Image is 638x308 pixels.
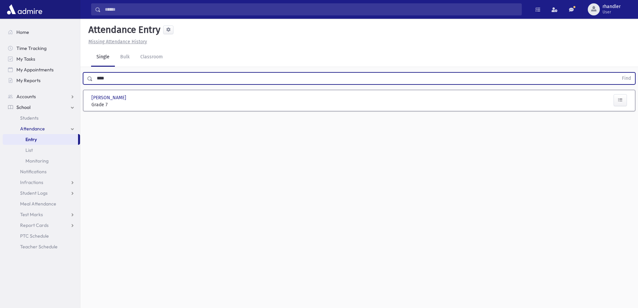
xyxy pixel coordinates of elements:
[20,222,49,228] span: Report Cards
[25,158,49,164] span: Monitoring
[20,190,48,196] span: Student Logs
[91,94,128,101] span: [PERSON_NAME]
[3,91,80,102] a: Accounts
[20,169,47,175] span: Notifications
[3,145,80,156] a: List
[20,179,43,185] span: Infractions
[16,94,36,100] span: Accounts
[3,198,80,209] a: Meal Attendance
[3,64,80,75] a: My Appointments
[91,101,175,108] span: Grade 7
[3,241,80,252] a: Teacher Schedule
[602,9,621,15] span: User
[16,45,47,51] span: Time Tracking
[16,67,54,73] span: My Appointments
[5,3,44,16] img: AdmirePro
[3,27,80,38] a: Home
[3,177,80,188] a: Infractions
[135,48,168,67] a: Classroom
[20,126,45,132] span: Attendance
[3,113,80,123] a: Students
[16,77,41,83] span: My Reports
[16,29,29,35] span: Home
[3,102,80,113] a: School
[3,188,80,198] a: Student Logs
[3,43,80,54] a: Time Tracking
[3,75,80,86] a: My Reports
[20,115,39,121] span: Students
[3,54,80,64] a: My Tasks
[25,136,37,142] span: Entry
[618,73,635,84] button: Find
[3,209,80,220] a: Test Marks
[16,56,35,62] span: My Tasks
[16,104,30,110] span: School
[3,134,78,145] a: Entry
[20,211,43,218] span: Test Marks
[602,4,621,9] span: rhandler
[20,244,58,250] span: Teacher Schedule
[3,166,80,177] a: Notifications
[86,24,160,36] h5: Attendance Entry
[25,147,33,153] span: List
[91,48,115,67] a: Single
[20,233,49,239] span: PTC Schedule
[3,156,80,166] a: Monitoring
[88,39,147,45] u: Missing Attendance History
[3,231,80,241] a: PTC Schedule
[20,201,56,207] span: Meal Attendance
[115,48,135,67] a: Bulk
[86,39,147,45] a: Missing Attendance History
[3,123,80,134] a: Attendance
[101,3,521,15] input: Search
[3,220,80,231] a: Report Cards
